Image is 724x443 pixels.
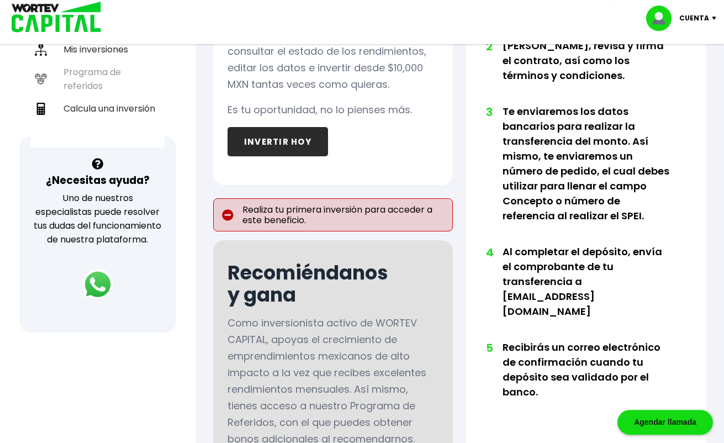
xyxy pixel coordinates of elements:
span: 5 [486,340,492,356]
div: Agendar llamada [617,410,713,435]
p: En tu perfil de WORTEV CAPITAL puedes consultar el estado de los rendimientos, editar los datos e... [228,27,439,93]
p: Realiza tu primera inversión para acceder a este beneficio. [213,198,453,231]
a: Mis inversiones [30,38,165,61]
img: inversiones-icon.6695dc30.svg [35,44,47,56]
img: error-circle.027baa21.svg [222,209,234,221]
img: profile-image [646,6,679,31]
h3: ¿Necesitas ayuda? [46,172,150,188]
img: icon-down [709,17,724,20]
span: 4 [486,244,492,261]
p: Cuenta [679,10,709,27]
li: Recibirás un correo electrónico de confirmación cuando tu depósito sea validado por el banco. [503,340,670,420]
li: [PERSON_NAME], revisa y firma el contrato, así como los términos y condiciones. [503,38,670,104]
p: Es tu oportunidad, no lo pienses más. [228,102,412,118]
img: calculadora-icon.17d418c4.svg [35,103,47,115]
span: 3 [486,104,492,120]
span: 2 [486,38,492,55]
img: logos_whatsapp-icon.242b2217.svg [82,269,113,300]
h2: Recomiéndanos y gana [228,262,388,306]
li: Al completar el depósito, envía el comprobante de tu transferencia a [EMAIL_ADDRESS][DOMAIN_NAME] [503,244,670,340]
button: INVERTIR HOY [228,127,328,156]
li: Te enviaremos los datos bancarios para realizar la transferencia del monto. Así mismo, te enviare... [503,104,670,244]
p: Uno de nuestros especialistas puede resolver tus dudas del funcionamiento de nuestra plataforma. [34,191,161,246]
a: Calcula una inversión [30,97,165,120]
